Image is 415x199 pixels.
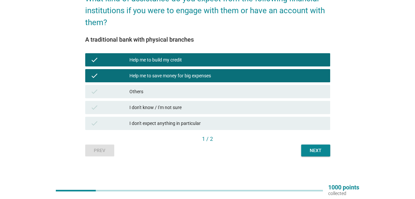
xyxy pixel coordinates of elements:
[129,56,325,64] div: Help me to build my credit
[90,88,98,96] i: check
[306,147,325,154] div: Next
[328,190,359,196] p: collected
[90,56,98,64] i: check
[85,35,330,44] div: A traditional bank with physical branches
[90,119,98,127] i: check
[85,135,330,143] div: 1 / 2
[301,144,330,156] button: Next
[129,88,325,96] div: Others
[90,72,98,80] i: check
[328,184,359,190] p: 1000 points
[129,119,325,127] div: I don't expect anything in particular
[129,103,325,111] div: I don't know / I'm not sure
[129,72,325,80] div: Help me to save money for big expenses
[90,103,98,111] i: check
